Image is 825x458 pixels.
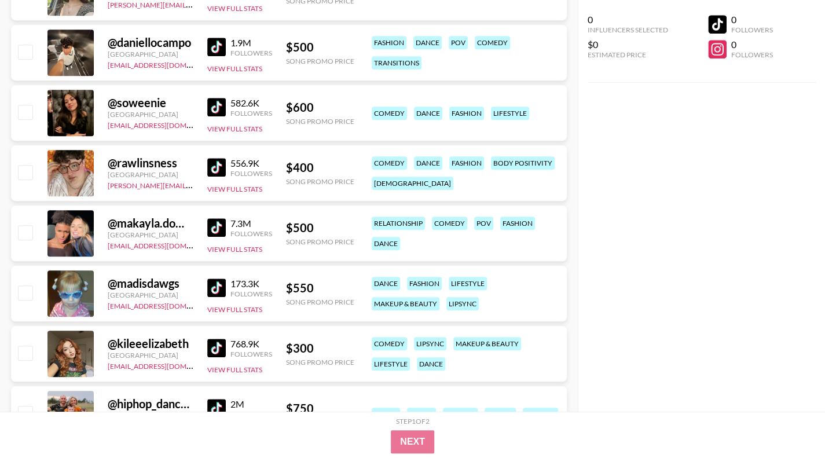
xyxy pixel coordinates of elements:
[108,50,193,58] div: [GEOGRAPHIC_DATA]
[286,40,354,54] div: $ 500
[108,230,193,239] div: [GEOGRAPHIC_DATA]
[108,336,193,351] div: @ kileeelizabeth
[230,97,272,109] div: 582.6K
[414,156,442,170] div: dance
[523,408,558,421] div: comedy
[372,156,407,170] div: comedy
[417,357,445,371] div: dance
[108,291,193,299] div: [GEOGRAPHIC_DATA]
[491,107,529,120] div: lifestyle
[286,177,354,186] div: Song Promo Price
[230,49,272,57] div: Followers
[391,430,434,453] button: Next
[108,110,193,119] div: [GEOGRAPHIC_DATA]
[207,4,262,13] button: View Full Stats
[491,156,555,170] div: body positivity
[230,398,272,410] div: 2M
[500,217,535,230] div: fashion
[207,64,262,73] button: View Full Stats
[207,38,226,56] img: TikTok
[230,157,272,169] div: 556.9K
[286,117,354,126] div: Song Promo Price
[286,237,354,246] div: Song Promo Price
[230,169,272,178] div: Followers
[396,417,430,426] div: Step 1 of 2
[108,96,193,110] div: @ soweenie
[108,360,224,371] a: [EMAIL_ADDRESS][DOMAIN_NAME]
[372,107,407,120] div: comedy
[372,237,400,250] div: dance
[286,57,354,65] div: Song Promo Price
[207,158,226,177] img: TikTok
[446,297,479,310] div: lipsync
[443,408,478,421] div: fashion
[108,411,193,420] div: [GEOGRAPHIC_DATA]
[286,221,354,235] div: $ 500
[449,36,468,49] div: pov
[108,156,193,170] div: @ rawlinsness
[207,339,226,357] img: TikTok
[230,350,272,358] div: Followers
[207,365,262,374] button: View Full Stats
[485,408,516,421] div: fitness
[230,338,272,350] div: 768.9K
[372,297,439,310] div: makeup & beauty
[108,397,193,411] div: @ hiphop_dancer06
[474,217,493,230] div: pov
[414,107,442,120] div: dance
[286,160,354,175] div: $ 400
[230,278,272,290] div: 173.3K
[372,277,400,290] div: dance
[372,56,421,69] div: transitions
[414,337,446,350] div: lipsync
[372,217,425,230] div: relationship
[108,58,224,69] a: [EMAIL_ADDRESS][DOMAIN_NAME]
[207,218,226,237] img: TikTok
[108,299,224,310] a: [EMAIL_ADDRESS][DOMAIN_NAME]
[108,216,193,230] div: @ makayla.domagalski1
[731,25,773,34] div: Followers
[286,401,354,416] div: $ 750
[230,109,272,118] div: Followers
[286,341,354,356] div: $ 300
[432,217,467,230] div: comedy
[588,14,668,25] div: 0
[230,410,272,419] div: Followers
[207,98,226,116] img: TikTok
[207,124,262,133] button: View Full Stats
[230,229,272,238] div: Followers
[372,357,410,371] div: lifestyle
[413,36,442,49] div: dance
[108,119,224,130] a: [EMAIL_ADDRESS][DOMAIN_NAME]
[372,337,407,350] div: comedy
[108,179,279,190] a: [PERSON_NAME][EMAIL_ADDRESS][DOMAIN_NAME]
[207,305,262,314] button: View Full Stats
[207,279,226,297] img: TikTok
[372,36,406,49] div: fashion
[207,185,262,193] button: View Full Stats
[588,39,668,50] div: $0
[286,100,354,115] div: $ 600
[453,337,521,350] div: makeup & beauty
[449,107,484,120] div: fashion
[588,50,668,59] div: Estimated Price
[372,177,453,190] div: [DEMOGRAPHIC_DATA]
[230,290,272,298] div: Followers
[230,218,272,229] div: 7.3M
[108,239,224,250] a: [EMAIL_ADDRESS][DOMAIN_NAME]
[407,277,442,290] div: fashion
[449,277,487,290] div: lifestyle
[286,298,354,306] div: Song Promo Price
[108,276,193,291] div: @ madisdawgs
[207,399,226,417] img: TikTok
[731,50,773,59] div: Followers
[207,245,262,254] button: View Full Stats
[449,156,484,170] div: fashion
[108,35,193,50] div: @ daniellocampo
[286,281,354,295] div: $ 550
[230,37,272,49] div: 1.9M
[286,358,354,367] div: Song Promo Price
[767,400,811,444] iframe: Drift Widget Chat Controller
[588,25,668,34] div: Influencers Selected
[475,36,510,49] div: comedy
